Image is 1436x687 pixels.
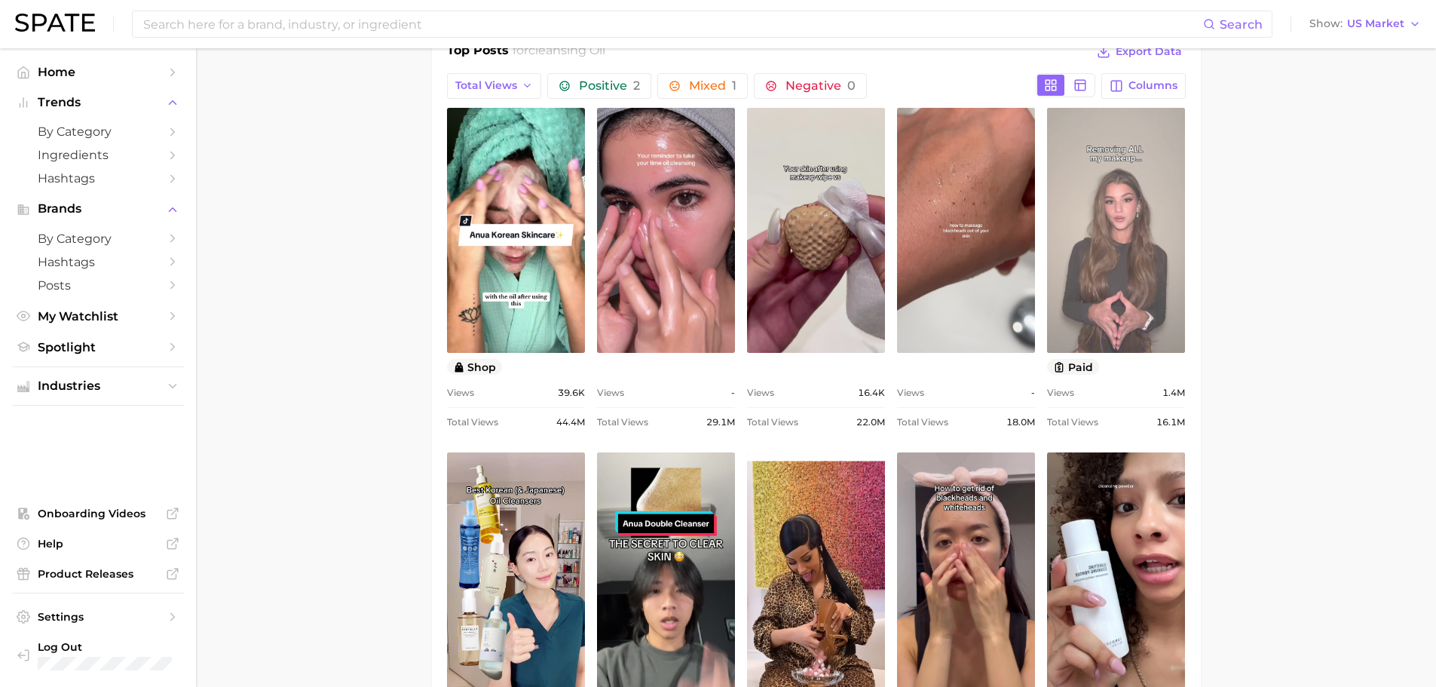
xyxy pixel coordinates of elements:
[1047,359,1099,375] button: paid
[1309,20,1343,28] span: Show
[597,413,648,431] span: Total Views
[731,384,735,402] span: -
[12,563,184,585] a: Product Releases
[38,309,158,324] span: My Watchlist
[12,502,184,525] a: Onboarding Videos
[856,413,885,431] span: 22.0m
[447,384,474,402] span: Views
[38,278,158,293] span: Posts
[447,73,542,99] button: Total Views
[38,379,158,393] span: Industries
[38,640,172,654] span: Log Out
[12,198,184,220] button: Brands
[1162,384,1185,402] span: 1.4m
[528,43,605,57] span: cleansing oil
[38,124,158,139] span: by Category
[38,537,158,551] span: Help
[897,413,948,431] span: Total Views
[12,274,184,297] a: Posts
[38,171,158,186] span: Hashtags
[785,80,856,92] span: Negative
[38,340,158,354] span: Spotlight
[455,79,517,92] span: Total Views
[12,143,184,167] a: Ingredients
[38,202,158,216] span: Brands
[847,78,856,93] span: 0
[747,384,774,402] span: Views
[12,167,184,190] a: Hashtags
[1116,45,1182,58] span: Export Data
[689,80,736,92] span: Mixed
[597,384,624,402] span: Views
[1047,413,1098,431] span: Total Views
[1047,384,1074,402] span: Views
[556,413,585,431] span: 44.4m
[142,11,1203,37] input: Search here for a brand, industry, or ingredient
[1220,17,1263,32] span: Search
[706,413,735,431] span: 29.1m
[12,636,184,675] a: Log out. Currently logged in with e-mail meghnar@oddity.com.
[38,96,158,109] span: Trends
[1347,20,1404,28] span: US Market
[447,359,503,375] button: shop
[12,336,184,359] a: Spotlight
[897,384,924,402] span: Views
[513,41,605,64] h2: for
[38,255,158,269] span: Hashtags
[1156,413,1185,431] span: 16.1m
[732,78,736,93] span: 1
[12,532,184,555] a: Help
[447,41,509,64] h1: Top Posts
[1031,384,1035,402] span: -
[579,80,640,92] span: Positive
[12,227,184,250] a: by Category
[38,232,158,246] span: by Category
[447,413,498,431] span: Total Views
[38,610,158,624] span: Settings
[1101,73,1185,99] button: Columns
[12,91,184,114] button: Trends
[1006,413,1035,431] span: 18.0m
[38,567,158,581] span: Product Releases
[15,14,95,32] img: SPATE
[858,384,885,402] span: 16.4k
[12,375,184,397] button: Industries
[12,60,184,84] a: Home
[633,78,640,93] span: 2
[1093,41,1185,63] button: Export Data
[1306,14,1425,34] button: ShowUS Market
[38,148,158,162] span: Ingredients
[12,305,184,328] a: My Watchlist
[12,606,184,628] a: Settings
[38,507,158,520] span: Onboarding Videos
[747,413,798,431] span: Total Views
[558,384,585,402] span: 39.6k
[1128,79,1177,92] span: Columns
[38,65,158,79] span: Home
[12,120,184,143] a: by Category
[12,250,184,274] a: Hashtags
